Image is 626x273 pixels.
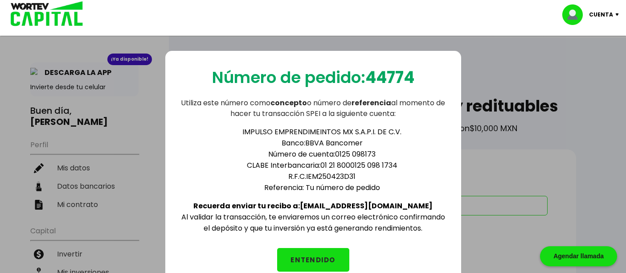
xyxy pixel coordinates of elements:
[352,98,391,108] b: referencia
[589,8,613,21] p: Cuenta
[197,182,447,193] li: Referencia: Tu número de pedido
[540,246,617,266] div: Agendar llamada
[613,13,625,16] img: icon-down
[562,4,589,25] img: profile-image
[212,65,414,90] p: Número de pedido:
[197,149,447,160] li: Número de cuenta: 0125 098173
[180,98,447,119] p: Utiliza este número como o número de al momento de hacer tu transacción SPEI a la siguiente cuenta:
[270,98,307,108] b: concepto
[277,248,349,272] button: ENTENDIDO
[197,160,447,171] li: CLABE Interbancaria: 01 21 8000125 098 1734
[193,201,433,211] b: Recuerda enviar tu recibo a: [EMAIL_ADDRESS][DOMAIN_NAME]
[365,66,414,89] b: 44774
[197,137,447,149] li: Banco: BBVA Bancomer
[197,126,447,137] li: IMPULSO EMPRENDIMEINTOS MX S.A.P.I. DE C.V.
[197,171,447,182] li: R.F.C. IEM250423D31
[180,119,447,234] div: Al validar la transacción, te enviaremos un correo electrónico confirmando el depósito y que tu i...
